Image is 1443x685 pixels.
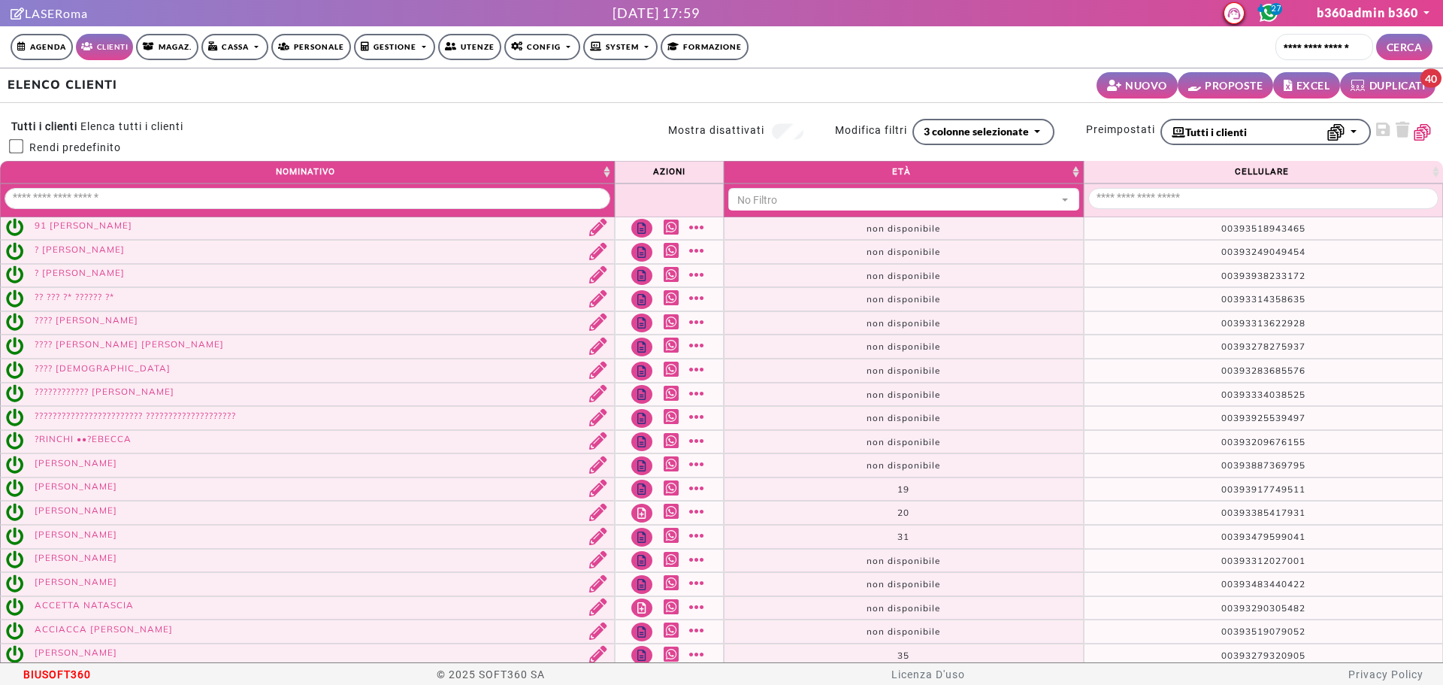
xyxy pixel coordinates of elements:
[1221,650,1245,661] span: 0039
[579,575,610,594] a: Modifica
[664,242,682,259] a: Whatsapp
[35,314,138,326] a: ???? [PERSON_NAME]
[664,408,682,426] a: Whatsapp
[35,457,117,468] a: [PERSON_NAME]
[664,551,682,568] a: Whatsapp
[631,290,652,309] a: Note
[11,8,25,20] i: Clicca per andare alla pagina di firma
[1172,124,1247,140] span: Tutti i clienti
[631,385,652,404] a: Note
[1296,77,1330,93] small: EXCEL
[664,574,682,592] a: Whatsapp
[668,120,770,139] label: Mostra disattivati
[924,123,1029,139] div: 3 colonne selezionate
[1245,531,1305,542] span: 3479599041
[631,243,652,262] a: Note
[689,408,708,426] a: Mostra altro
[583,34,658,60] a: SYSTEM
[631,314,652,332] a: Note
[631,551,652,570] a: Note
[579,266,610,285] a: Modifica
[1273,72,1340,99] button: EXCEL
[1125,77,1167,93] small: NUOVO
[1178,72,1274,99] a: PROPOSTE
[689,527,708,544] a: Mostra altro
[438,34,501,60] a: Utenze
[579,338,610,356] a: Modifica
[631,266,652,285] a: Note
[689,646,708,663] a: Mostra altro
[664,527,682,544] a: Whatsapp
[615,161,724,183] th: Azioni
[631,623,652,641] a: Note
[689,432,708,450] a: Mostra altro
[689,503,708,520] a: Mostra altro
[1340,72,1435,99] a: DUPLICATI 40
[689,385,708,402] a: Mostra altro
[897,531,909,542] span: 31
[579,456,610,475] a: Modifica
[1317,5,1432,20] a: b360admin b360
[867,578,940,590] span: non disponibile
[579,504,610,523] a: Modifica
[1245,341,1305,352] span: 3278275937
[579,385,610,404] a: Modifica
[1245,602,1305,614] span: 3290305482
[689,219,708,236] a: Mostra altro
[631,432,652,451] a: Note
[689,551,708,568] a: Mostra altro
[1245,436,1305,447] span: 3209676155
[1221,412,1245,423] span: 0039
[1221,270,1245,281] span: 0039
[867,602,940,614] span: non disponibile
[631,338,652,356] a: Note
[76,34,133,60] a: Clienti
[579,623,610,641] a: Modifica
[664,289,682,307] a: Whatsapp
[897,507,909,518] span: 20
[1221,389,1245,400] span: 0039
[867,223,940,234] span: non disponibile
[11,6,88,20] a: LASERoma
[1221,341,1245,352] span: 0039
[912,119,1054,145] button: 3 colonne selezionate
[867,293,940,305] span: non disponibile
[689,574,708,592] a: Mostra altro
[867,436,940,447] span: non disponibile
[1221,602,1245,614] span: 0039
[689,337,708,354] a: Mostra altro
[1221,531,1245,542] span: 0039
[35,647,117,658] a: [PERSON_NAME]
[1245,246,1305,257] span: 3249049454
[5,188,610,211] div: Nominativo
[35,220,132,231] a: 91 [PERSON_NAME]
[1086,119,1160,140] label: Preimpostati
[867,555,940,566] span: non disponibile
[1245,365,1305,376] span: 3283685576
[867,626,940,637] span: non disponibile
[579,314,610,332] a: Modifica
[579,290,610,309] a: Modifica
[867,317,940,329] span: non disponibile
[631,456,652,475] a: Note
[1084,161,1443,183] th: Cellulare : activate to sort column ascending
[1348,668,1423,680] a: Privacy Policy
[579,219,610,238] a: Modifica
[867,341,940,352] span: non disponibile
[35,623,173,635] a: ACCIACCA [PERSON_NAME]
[1221,365,1245,376] span: 0039
[631,528,652,547] a: Note
[136,34,198,60] a: Magaz.
[354,34,436,60] a: Gestione
[80,120,183,132] small: Elenca tutti i clienti
[664,314,682,331] a: Whatsapp
[579,551,610,570] a: Modifica
[1245,483,1305,495] span: 3917749511
[579,599,610,617] a: Modifica
[631,409,652,428] a: Note
[579,528,610,547] a: Modifica
[35,267,125,278] a: ? [PERSON_NAME]
[579,409,610,428] a: Modifica
[1245,293,1305,305] span: 3314358635
[1376,34,1433,60] button: CERCA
